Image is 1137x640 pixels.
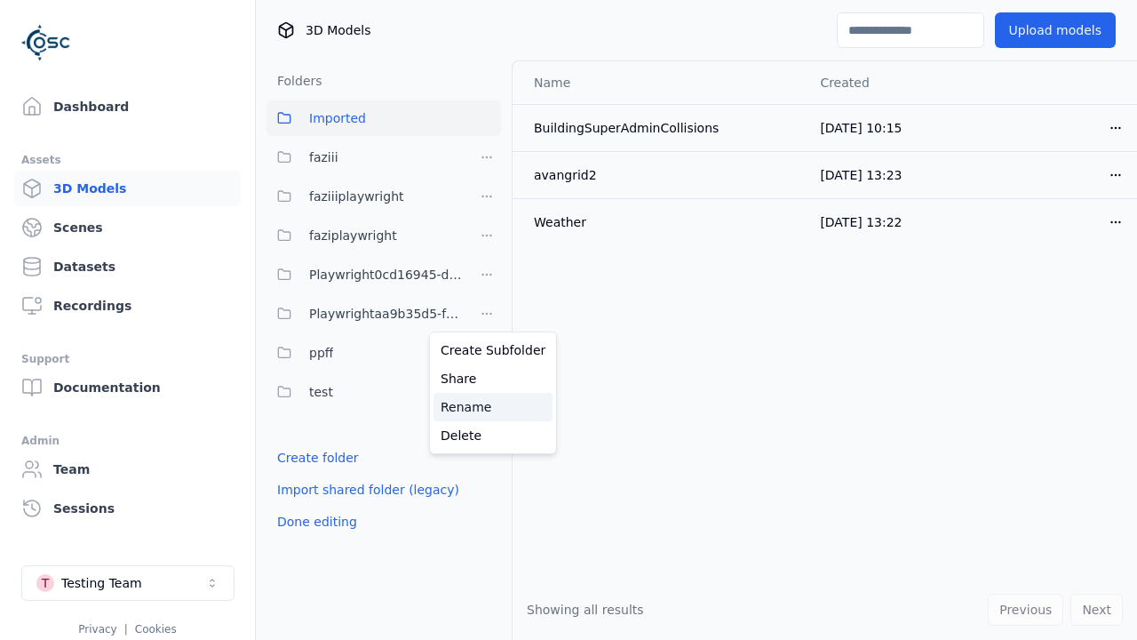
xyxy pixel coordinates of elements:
[433,336,553,364] a: Create Subfolder
[433,421,553,450] a: Delete
[433,364,553,393] a: Share
[433,393,553,421] a: Rename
